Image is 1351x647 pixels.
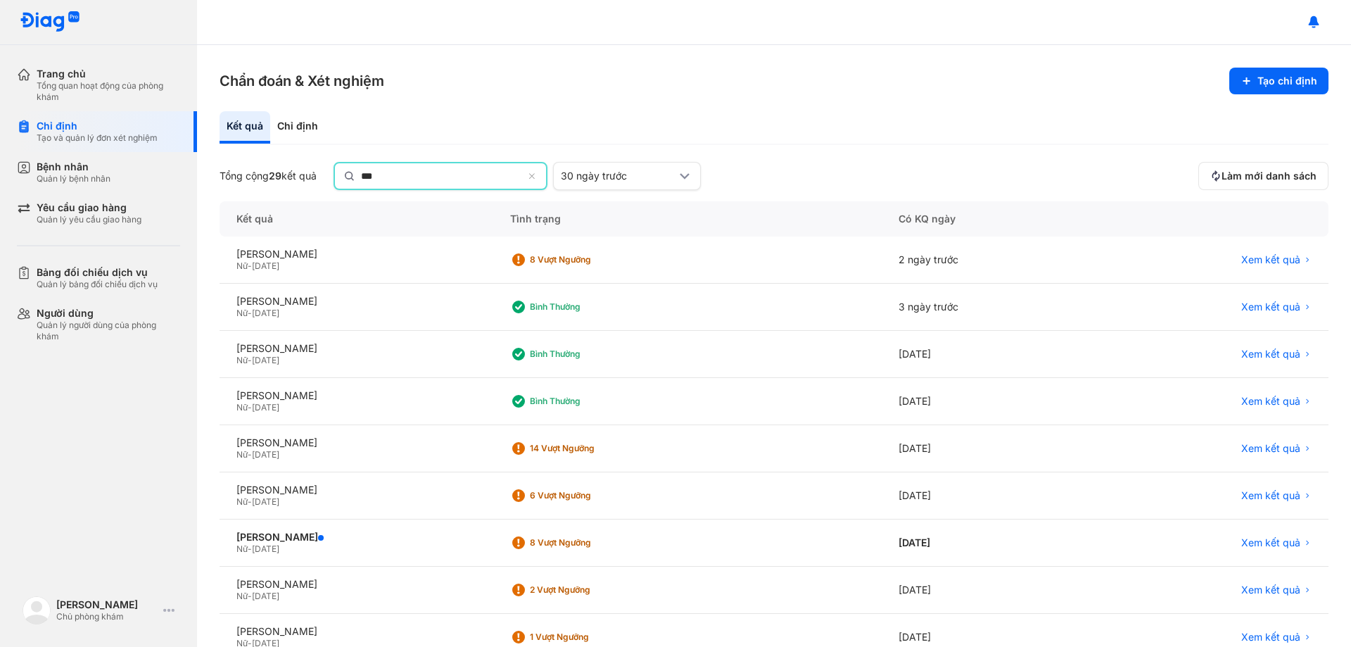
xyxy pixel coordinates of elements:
div: 2 Vượt ngưỡng [530,584,642,596]
div: Quản lý bệnh nhân [37,173,110,184]
span: Xem kết quả [1241,442,1300,455]
div: [PERSON_NAME] [236,389,476,402]
div: [DATE] [882,567,1093,614]
span: - [248,308,252,318]
span: Nữ [236,496,248,507]
span: Xem kết quả [1241,253,1300,266]
div: [DATE] [882,472,1093,520]
div: [DATE] [882,520,1093,567]
span: Nữ [236,355,248,365]
img: logo [20,11,80,33]
div: [PERSON_NAME] [236,578,476,591]
span: - [248,591,252,601]
span: [DATE] [252,496,279,507]
span: [DATE] [252,544,279,554]
span: Xem kết quả [1241,489,1300,502]
div: Yêu cầu giao hàng [37,201,141,214]
div: Tổng quan hoạt động của phòng khám [37,80,180,103]
div: [PERSON_NAME] [236,342,476,355]
span: Nữ [236,591,248,601]
div: Quản lý yêu cầu giao hàng [37,214,141,225]
span: - [248,402,252,413]
span: - [248,544,252,554]
span: [DATE] [252,449,279,460]
div: 14 Vượt ngưỡng [530,443,642,454]
div: Trang chủ [37,68,180,80]
span: Xem kết quả [1241,584,1300,596]
span: - [248,449,252,460]
div: [DATE] [882,425,1093,472]
span: [DATE] [252,308,279,318]
div: [PERSON_NAME] [56,598,158,611]
span: [DATE] [252,355,279,365]
div: Chỉ định [37,120,158,132]
div: 3 ngày trước [882,284,1093,331]
div: Bệnh nhân [37,161,110,173]
div: [PERSON_NAME] [236,436,476,449]
span: - [248,355,252,365]
div: [DATE] [882,378,1093,425]
span: Xem kết quả [1241,631,1300,643]
div: [DATE] [882,331,1093,378]
span: Xem kết quả [1241,301,1300,313]
span: Nữ [236,308,248,318]
button: Làm mới danh sách [1198,162,1328,190]
button: Tạo chỉ định [1229,68,1328,94]
span: Nữ [236,402,248,413]
div: [PERSON_NAME] [236,625,476,638]
div: Người dùng [37,307,180,320]
div: Bảng đối chiếu dịch vụ [37,266,158,279]
div: Có KQ ngày [882,201,1093,237]
div: 30 ngày trước [561,170,676,182]
div: [PERSON_NAME] [236,295,476,308]
span: - [248,496,252,507]
div: 6 Vượt ngưỡng [530,490,642,501]
div: Kết quả [220,111,270,144]
div: Tổng cộng kết quả [220,170,317,182]
div: Tình trạng [493,201,882,237]
div: [PERSON_NAME] [236,248,476,260]
div: Kết quả [220,201,493,237]
div: [PERSON_NAME] [236,484,476,496]
div: 8 Vượt ngưỡng [530,537,642,548]
div: Tạo và quản lý đơn xét nghiệm [37,132,158,144]
span: Xem kết quả [1241,395,1300,408]
div: Chủ phòng khám [56,611,158,622]
span: 29 [269,170,281,182]
div: Quản lý bảng đối chiếu dịch vụ [37,279,158,290]
span: Nữ [236,449,248,460]
span: Xem kết quả [1241,348,1300,360]
div: 2 ngày trước [882,237,1093,284]
span: - [248,260,252,271]
span: [DATE] [252,402,279,413]
div: Bình thường [530,301,642,313]
span: Làm mới danh sách [1222,170,1317,182]
div: [PERSON_NAME] [236,531,476,544]
div: Bình thường [530,348,642,360]
div: Chỉ định [270,111,325,144]
h3: Chẩn đoán & Xét nghiệm [220,71,384,91]
div: 1 Vượt ngưỡng [530,632,642,643]
span: [DATE] [252,260,279,271]
span: Nữ [236,260,248,271]
span: Nữ [236,544,248,554]
span: Xem kết quả [1241,536,1300,549]
span: [DATE] [252,591,279,601]
div: Bình thường [530,396,642,407]
img: logo [23,596,51,624]
div: 8 Vượt ngưỡng [530,254,642,265]
div: Quản lý người dùng của phòng khám [37,320,180,342]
